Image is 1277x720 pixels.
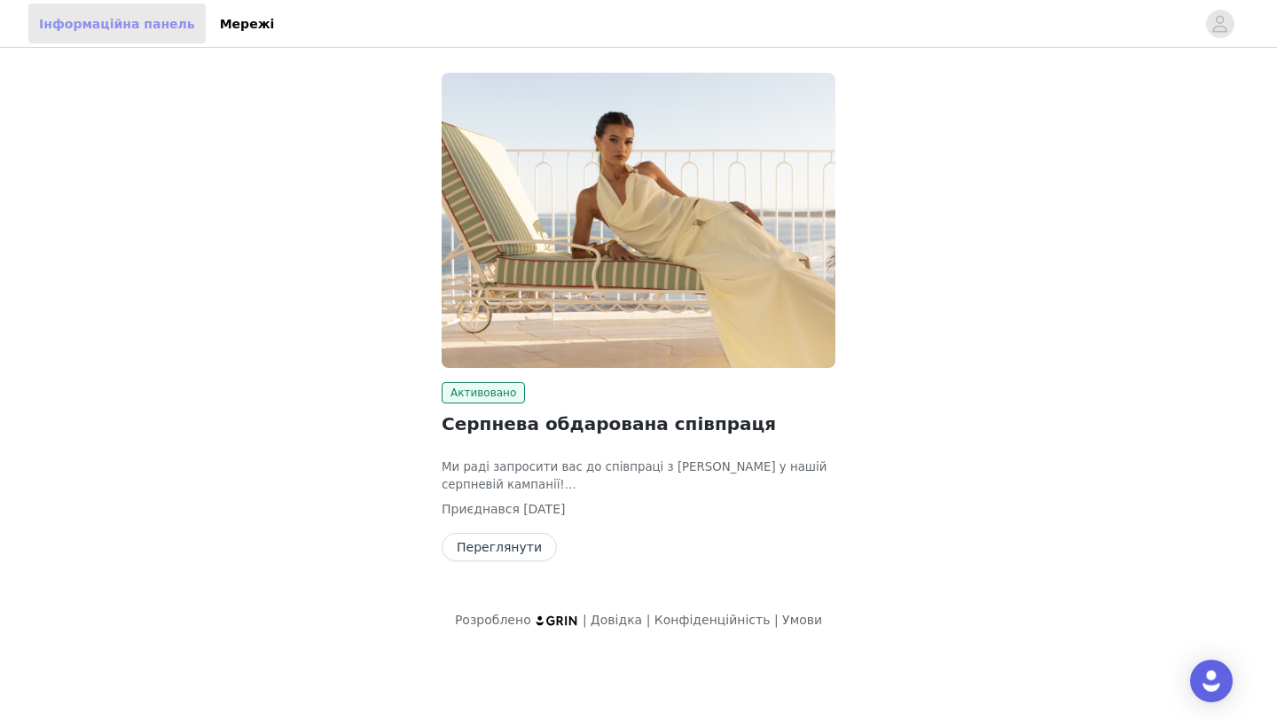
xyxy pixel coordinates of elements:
font: [DATE] [523,502,565,516]
a: Інформаційна панель [28,4,206,43]
font: Розроблено [455,613,531,627]
font: Активовано [450,387,516,399]
button: Переглянути [442,533,557,561]
font: Ми раді запросити вас до співпраці з [PERSON_NAME] у нашій серпневій кампанії! [442,460,827,491]
a: Довідка [591,613,642,627]
div: аватар [1211,10,1228,38]
font: | [646,613,651,627]
a: Умови [782,613,822,627]
font: | [774,613,779,627]
img: логотип [535,614,579,626]
a: Конфіденційність [654,613,771,627]
a: Переглянути [442,541,557,554]
font: Інформаційна панель [39,16,195,30]
font: Мережі [220,16,275,30]
div: Відкрити Intercom Messenger [1190,660,1233,702]
font: Серпнева обдарована співпраця [442,413,776,434]
font: Приєднався [442,502,520,516]
a: Мережі [209,4,286,43]
font: | [583,613,587,627]
img: Пеппермайо ЄС [442,73,835,368]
